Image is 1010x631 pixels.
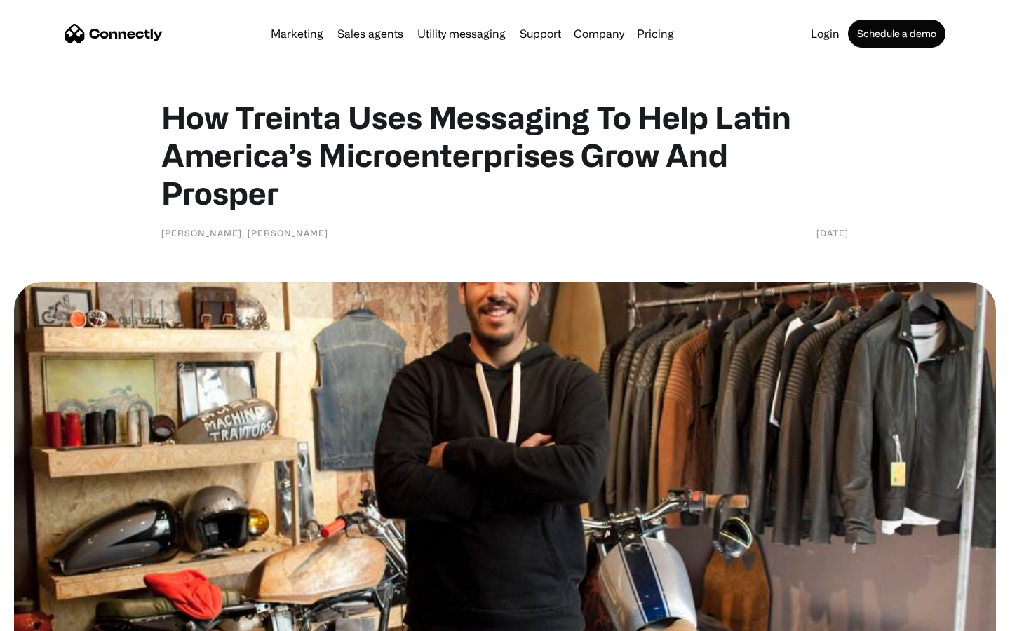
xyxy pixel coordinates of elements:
a: Pricing [631,28,680,39]
a: Sales agents [332,28,409,39]
div: Company [574,24,624,43]
h1: How Treinta Uses Messaging To Help Latin America’s Microenterprises Grow And Prosper [161,98,849,212]
a: Schedule a demo [848,20,945,48]
ul: Language list [28,606,84,626]
a: Login [805,28,845,39]
div: [PERSON_NAME], [PERSON_NAME] [161,226,328,240]
a: Support [514,28,567,39]
a: Marketing [265,28,329,39]
aside: Language selected: English [14,606,84,626]
a: Utility messaging [412,28,511,39]
div: [DATE] [816,226,849,240]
